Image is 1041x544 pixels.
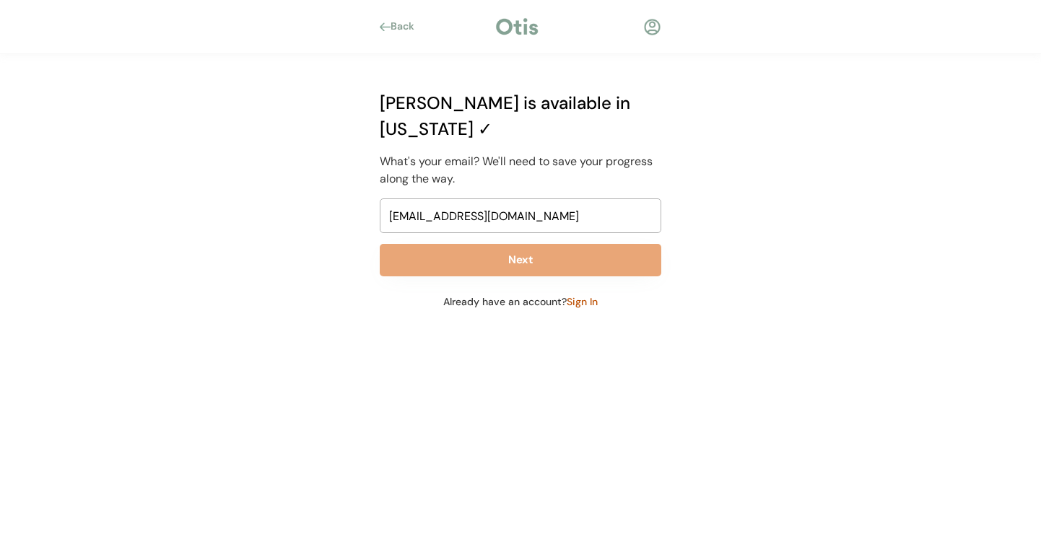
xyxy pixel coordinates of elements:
[391,19,423,34] div: Back
[380,153,661,188] div: What's your email? We'll need to save your progress along the way.
[567,295,598,308] a: Sign In
[380,294,661,310] div: Already have an account?
[380,244,661,276] button: Next
[380,90,661,142] div: [PERSON_NAME] is available in [US_STATE] ✓
[380,198,661,233] input: Email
